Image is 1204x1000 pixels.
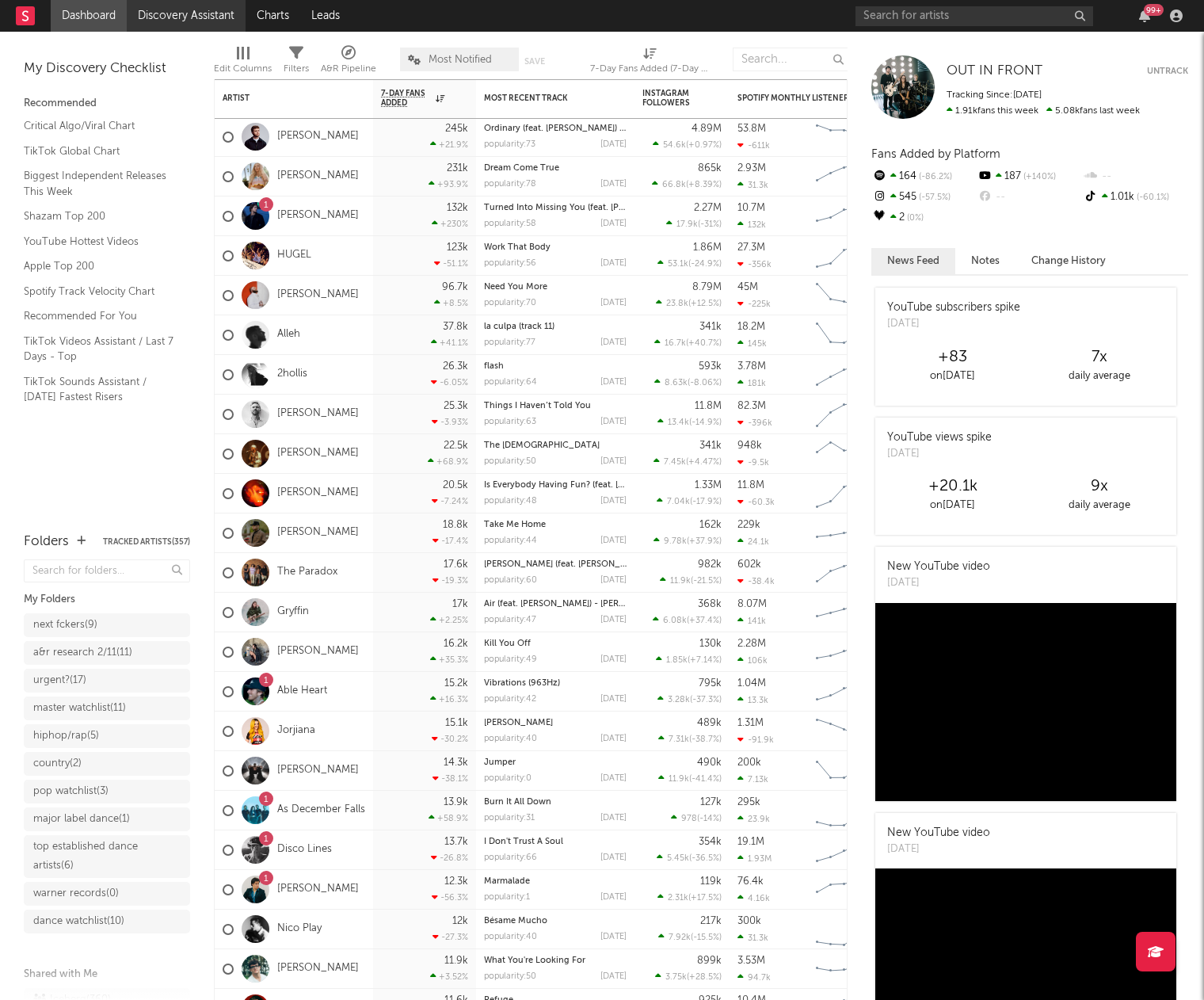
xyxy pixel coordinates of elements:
svg: Chart title [809,553,880,593]
div: 132k [447,203,468,213]
span: 16.7k [665,339,686,348]
div: [DATE] [600,536,627,545]
div: The Gospel Of Thunder [484,441,627,450]
div: 593k [699,361,722,372]
div: 1.86M [693,242,722,253]
div: Instagram Followers [642,89,698,108]
span: Tracking Since: [DATE] [947,90,1042,100]
div: 27.3M [737,242,765,253]
div: 10.7M [737,203,765,213]
div: -396k [737,418,772,428]
div: +68.9 % [428,456,468,467]
div: popularity: 58 [484,219,536,228]
div: -38.4k [737,576,775,586]
div: 229k [737,520,760,530]
div: ( ) [657,417,722,427]
span: 53.1k [668,260,688,269]
div: [DATE] [887,575,990,591]
div: 4.89M [692,124,722,134]
div: 11.8M [695,401,722,411]
a: [PERSON_NAME] [277,487,359,500]
span: +37.4 % [689,616,719,625]
div: dance watchlist ( 10 ) [33,912,124,931]
div: ( ) [666,219,722,229]
div: 948k [737,441,762,451]
a: As December Falls [277,803,365,817]
span: 11.9k [670,577,691,586]
div: 25.3k [444,401,468,411]
svg: Chart title [809,434,880,474]
div: 164 [871,166,977,187]
span: -21.5 % [693,577,719,586]
div: 7-Day Fans Added (7-Day Fans Added) [590,59,709,78]
svg: Chart title [809,474,880,513]
div: popularity: 63 [484,418,536,426]
a: Apple Top 200 [24,258,174,275]
div: popularity: 64 [484,378,537,387]
div: -- [1083,166,1188,187]
a: [PERSON_NAME] [277,288,359,302]
a: Biggest Independent Releases This Week [24,167,174,200]
a: Turned Into Missing You (feat. [PERSON_NAME]) [484,204,682,212]
div: -- [977,187,1082,208]
span: 66.8k [662,181,686,189]
a: Dream Come True [484,164,559,173]
div: ( ) [656,655,722,665]
div: flash [484,362,627,371]
a: I Don't Trust A Soul [484,838,563,846]
span: OUT IN FRONT [947,64,1042,78]
div: [DATE] [600,457,627,466]
div: 16.2k [444,639,468,649]
div: [DATE] [600,576,627,585]
span: 8.63k [665,379,688,387]
a: Jorjiana [277,724,315,738]
div: 341k [699,322,722,332]
div: 1.01k [1083,187,1188,208]
div: 8.79M [692,282,722,292]
a: [PERSON_NAME] [277,962,359,975]
div: 141k [737,616,766,626]
span: 7.45k [664,458,686,467]
div: 145k [737,338,767,349]
div: 17.6k [444,559,468,570]
div: 602k [737,559,761,570]
div: daily average [1026,496,1172,515]
div: -7.24 % [432,496,468,506]
a: [PERSON_NAME] [277,447,359,460]
div: ( ) [653,615,722,625]
div: A&R Pipeline [321,59,376,78]
div: Folders [24,532,69,552]
div: popularity: 48 [484,497,537,506]
div: Filters [284,40,309,86]
div: -3.93 % [432,417,468,427]
div: -60.3k [737,497,775,507]
button: Notes [955,248,1015,274]
div: 2.93M [737,163,766,174]
a: [PERSON_NAME] [484,719,553,727]
a: OUT IN FRONT [947,63,1042,79]
div: country ( 2 ) [33,754,82,773]
div: [DATE] [887,446,992,462]
a: Ordinary (feat. [PERSON_NAME]) - Live from [GEOGRAPHIC_DATA] [484,124,756,133]
div: 187 [977,166,1082,187]
div: [DATE] [600,497,627,506]
button: News Feed [871,248,955,274]
div: 231k [447,163,468,174]
a: Disco Lines [277,843,332,857]
div: popularity: 56 [484,259,536,268]
span: 0 % [905,214,924,223]
div: Bender (feat. Travis Barker) [484,560,627,569]
div: 53.8M [737,124,766,134]
div: popularity: 44 [484,536,537,545]
button: Untrack [1147,63,1188,79]
a: Need You More [484,283,547,292]
div: 545 [871,187,977,208]
span: -14.9 % [692,418,719,427]
a: [PERSON_NAME] [277,407,359,421]
div: [DATE] [600,378,627,387]
a: Air (feat. [PERSON_NAME]) - [PERSON_NAME] Remix [484,600,697,609]
input: Search... [733,48,852,71]
div: Artist [223,94,341,103]
a: YouTube Hottest Videos [24,233,174,250]
div: [DATE] [600,219,627,228]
